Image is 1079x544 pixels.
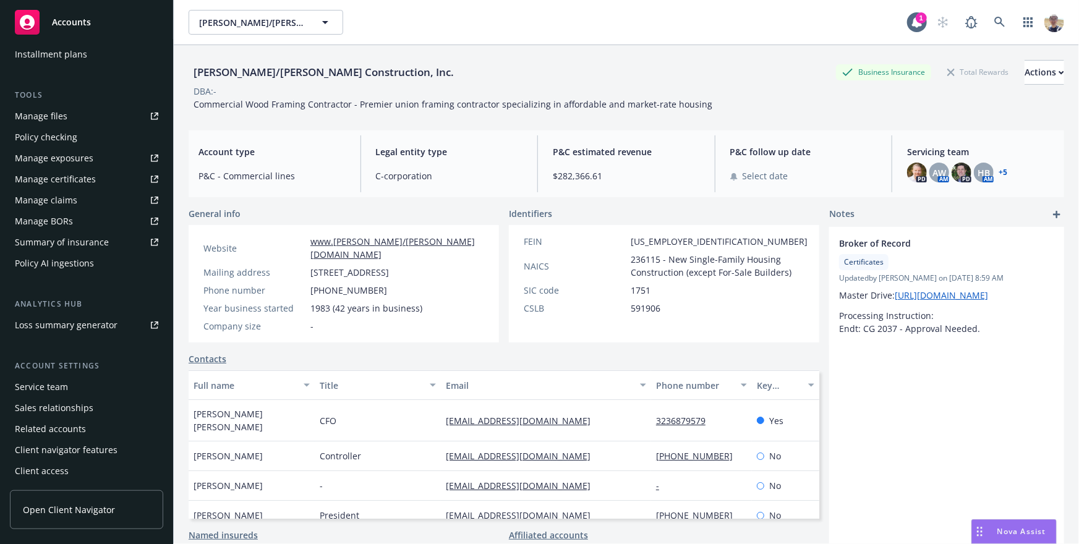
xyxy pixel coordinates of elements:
[199,16,306,29] span: [PERSON_NAME]/[PERSON_NAME] Construction, Inc.
[509,207,552,220] span: Identifiers
[203,302,305,315] div: Year business started
[194,85,216,98] div: DBA: -
[446,509,600,521] a: [EMAIL_ADDRESS][DOMAIN_NAME]
[194,379,296,392] div: Full name
[656,379,733,392] div: Phone number
[1049,207,1064,222] a: add
[839,237,1022,250] span: Broker of Record
[310,284,387,297] span: [PHONE_NUMBER]
[631,235,808,248] span: [US_EMPLOYER_IDENTIFICATION_NUMBER]
[189,352,226,365] a: Contacts
[631,284,650,297] span: 1751
[10,89,163,101] div: Tools
[194,98,712,110] span: Commercial Wood Framing Contractor - Premier union framing contractor specializing in affordable ...
[15,377,68,397] div: Service team
[656,415,715,427] a: 3236879579
[839,273,1054,284] span: Updated by [PERSON_NAME] on [DATE] 8:59 AM
[836,64,931,80] div: Business Insurance
[189,10,343,35] button: [PERSON_NAME]/[PERSON_NAME] Construction, Inc.
[769,479,781,492] span: No
[10,45,163,64] a: Installment plans
[15,440,117,460] div: Client navigator features
[446,450,600,462] a: [EMAIL_ADDRESS][DOMAIN_NAME]
[52,17,91,27] span: Accounts
[1044,12,1064,32] img: photo
[999,169,1007,176] a: +5
[194,449,263,462] span: [PERSON_NAME]
[656,450,743,462] a: [PHONE_NUMBER]
[310,302,422,315] span: 1983 (42 years in business)
[10,461,163,481] a: Client access
[769,509,781,522] span: No
[10,298,163,310] div: Analytics hub
[959,10,984,35] a: Report a Bug
[23,503,115,516] span: Open Client Navigator
[15,169,96,189] div: Manage certificates
[730,145,877,158] span: P&C follow up date
[10,398,163,418] a: Sales relationships
[15,190,77,210] div: Manage claims
[10,253,163,273] a: Policy AI ingestions
[10,190,163,210] a: Manage claims
[189,64,459,80] div: [PERSON_NAME]/[PERSON_NAME] Construction, Inc.
[10,211,163,231] a: Manage BORs
[310,236,475,260] a: www.[PERSON_NAME]/[PERSON_NAME][DOMAIN_NAME]
[987,10,1012,35] a: Search
[932,166,946,179] span: AW
[15,148,93,168] div: Manage exposures
[553,145,700,158] span: P&C estimated revenue
[320,379,422,392] div: Title
[194,407,310,433] span: [PERSON_NAME] [PERSON_NAME]
[15,211,73,231] div: Manage BORs
[198,169,346,182] span: P&C - Commercial lines
[15,461,69,481] div: Client access
[978,166,990,179] span: HB
[752,370,819,400] button: Key contact
[1016,10,1041,35] a: Switch app
[916,12,927,23] div: 1
[441,370,651,400] button: Email
[15,45,87,64] div: Installment plans
[15,398,93,418] div: Sales relationships
[15,232,109,252] div: Summary of insurance
[198,145,346,158] span: Account type
[189,529,258,542] a: Named insureds
[10,440,163,460] a: Client navigator features
[15,315,117,335] div: Loss summary generator
[10,232,163,252] a: Summary of insurance
[10,315,163,335] a: Loss summary generator
[631,302,660,315] span: 591906
[524,235,626,248] div: FEIN
[829,207,855,222] span: Notes
[952,163,971,182] img: photo
[524,302,626,315] div: CSLB
[931,10,955,35] a: Start snowing
[10,360,163,372] div: Account settings
[10,106,163,126] a: Manage files
[203,266,305,279] div: Mailing address
[10,148,163,168] a: Manage exposures
[189,207,241,220] span: General info
[907,145,1054,158] span: Servicing team
[10,169,163,189] a: Manage certificates
[203,242,305,255] div: Website
[15,127,77,147] div: Policy checking
[907,163,927,182] img: photo
[10,419,163,439] a: Related accounts
[509,529,588,542] a: Affiliated accounts
[446,480,600,491] a: [EMAIL_ADDRESS][DOMAIN_NAME]
[320,414,336,427] span: CFO
[10,377,163,397] a: Service team
[839,309,1054,335] p: Processing Instruction: Endt: CG 2037 - Approval Needed.
[656,480,669,491] a: -
[310,266,389,279] span: [STREET_ADDRESS]
[10,5,163,40] a: Accounts
[971,519,1057,544] button: Nova Assist
[895,289,988,301] a: [URL][DOMAIN_NAME]
[524,284,626,297] div: SIC code
[757,379,801,392] div: Key contact
[656,509,743,521] a: [PHONE_NUMBER]
[839,289,1054,302] p: Master Drive:
[446,415,600,427] a: [EMAIL_ADDRESS][DOMAIN_NAME]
